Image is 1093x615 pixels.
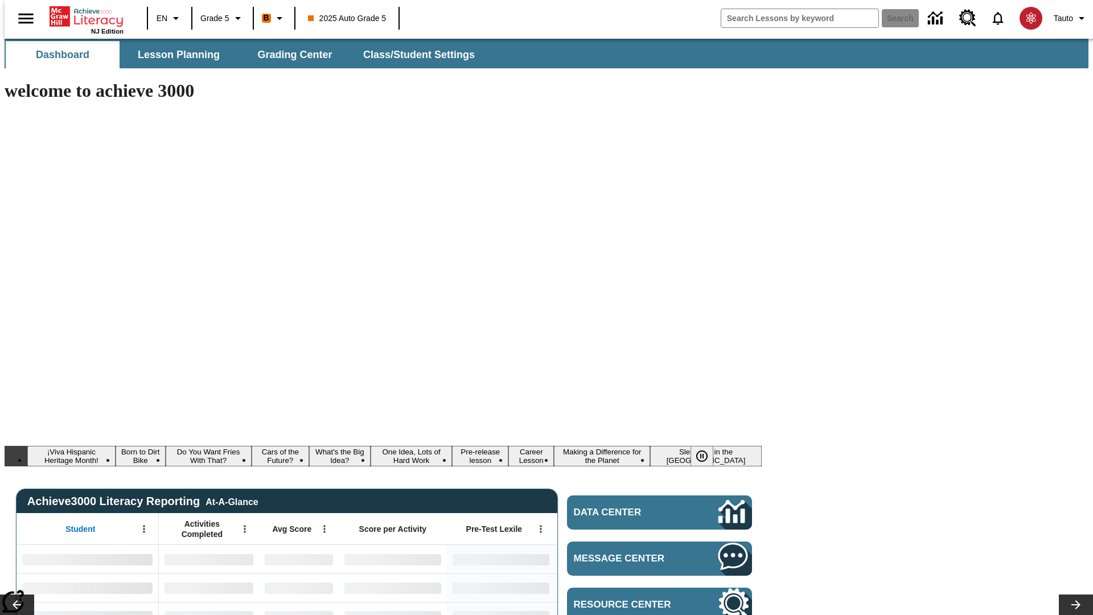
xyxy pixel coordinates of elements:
[1059,594,1093,615] button: Lesson carousel, Next
[574,507,680,518] span: Data Center
[691,446,713,466] button: Pause
[5,39,1088,68] div: SubNavbar
[1013,3,1049,33] button: Select a new avatar
[359,524,427,534] span: Score per Activity
[452,446,508,466] button: Slide 7 Pre-release lesson
[316,520,333,538] button: Open Menu
[272,524,311,534] span: Avg Score
[567,495,752,530] a: Data Center
[1049,8,1093,28] button: Profile/Settings
[354,41,484,68] button: Class/Student Settings
[6,41,120,68] button: Dashboard
[165,519,240,539] span: Activities Completed
[721,9,878,27] input: search field
[50,5,124,28] a: Home
[200,13,229,24] span: Grade 5
[257,48,332,61] span: Grading Center
[50,4,124,35] div: Home
[371,446,453,466] button: Slide 6 One Idea, Lots of Hard Work
[308,13,387,24] span: 2025 Auto Grade 5
[363,48,475,61] span: Class/Student Settings
[27,446,116,466] button: Slide 1 ¡Viva Hispanic Heritage Month!
[264,11,269,25] span: B
[238,41,352,68] button: Grading Center
[206,495,258,507] div: At-A-Glance
[921,3,952,34] a: Data Center
[122,41,236,68] button: Lesson Planning
[252,446,310,466] button: Slide 4 Cars of the Future?
[138,48,220,61] span: Lesson Planning
[5,41,485,68] div: SubNavbar
[1054,13,1073,24] span: Tauto
[257,8,291,28] button: Boost Class color is orange. Change class color
[259,573,339,602] div: No Data,
[159,573,259,602] div: No Data,
[691,446,725,466] div: Pause
[309,446,371,466] button: Slide 5 What's the Big Idea?
[91,28,124,35] span: NJ Edition
[466,524,523,534] span: Pre-Test Lexile
[151,8,188,28] button: Language: EN, Select a language
[65,524,95,534] span: Student
[532,520,549,538] button: Open Menu
[159,545,259,573] div: No Data,
[5,80,762,101] h1: welcome to achieve 3000
[574,599,684,610] span: Resource Center
[36,48,89,61] span: Dashboard
[135,520,153,538] button: Open Menu
[952,3,983,34] a: Resource Center, Will open in new tab
[196,8,249,28] button: Grade: Grade 5, Select a grade
[259,545,339,573] div: No Data,
[567,542,752,576] a: Message Center
[116,446,166,466] button: Slide 2 Born to Dirt Bike
[650,446,762,466] button: Slide 10 Sleepless in the Animal Kingdom
[9,2,43,35] button: Open side menu
[508,446,554,466] button: Slide 8 Career Lesson
[574,553,684,564] span: Message Center
[983,3,1013,33] a: Notifications
[236,520,253,538] button: Open Menu
[554,446,650,466] button: Slide 9 Making a Difference for the Planet
[166,446,252,466] button: Slide 3 Do You Want Fries With That?
[1020,7,1042,30] img: avatar image
[27,495,258,508] span: Achieve3000 Literacy Reporting
[157,13,167,24] span: EN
